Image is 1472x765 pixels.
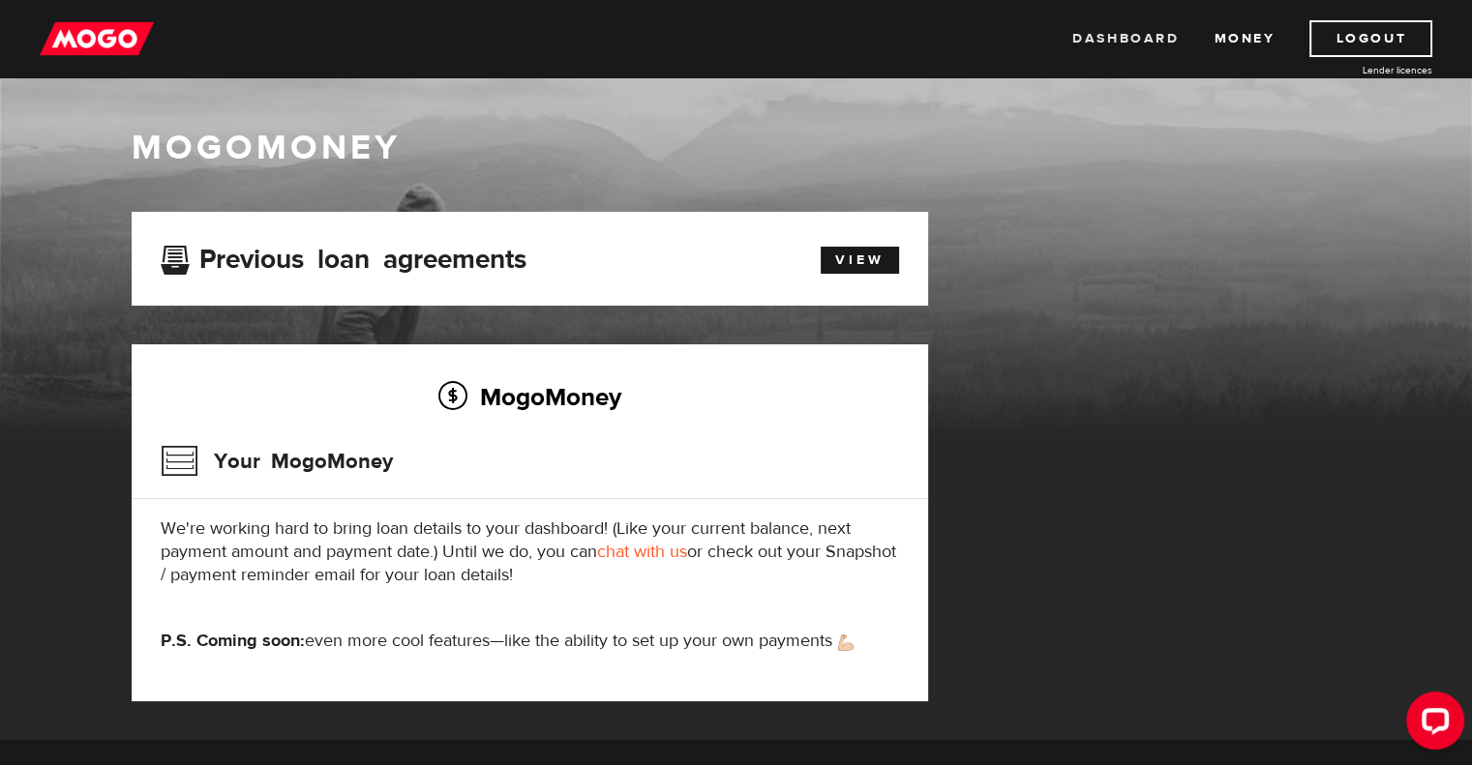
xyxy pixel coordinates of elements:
[838,634,854,651] img: strong arm emoji
[161,517,899,587] p: We're working hard to bring loan details to your dashboard! (Like your current balance, next paym...
[40,20,154,57] img: mogo_logo-11ee424be714fa7cbb0f0f49df9e16ec.png
[1391,684,1472,765] iframe: LiveChat chat widget
[1287,63,1432,77] a: Lender licences
[161,244,526,269] h3: Previous loan agreements
[161,436,393,486] h3: Your MogoMoney
[1214,20,1275,57] a: Money
[132,128,1341,168] h1: MogoMoney
[161,376,899,417] h2: MogoMoney
[821,247,899,274] a: View
[1309,20,1432,57] a: Logout
[1072,20,1179,57] a: Dashboard
[161,630,305,652] strong: P.S. Coming soon:
[597,541,687,563] a: chat with us
[161,630,899,653] p: even more cool features—like the ability to set up your own payments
